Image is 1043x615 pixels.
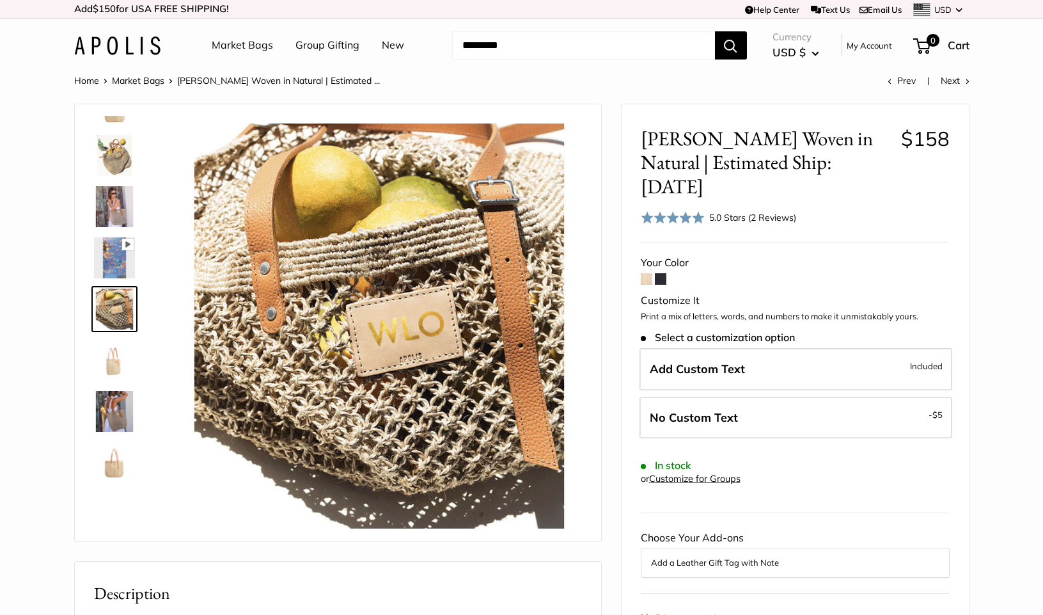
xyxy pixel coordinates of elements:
[452,31,715,60] input: Search...
[910,358,943,374] span: Included
[94,581,582,606] h2: Description
[94,442,135,483] img: Mercado Woven in Natural | Estimated Ship: Oct. 12th
[91,388,137,435] a: Mercado Woven in Natural | Estimated Ship: Oct. 12th
[650,362,745,376] span: Add Custom Text
[641,310,950,323] p: Print a mix of letters, words, and numbers to make it unmistakably yours.
[641,529,950,577] div: Choose Your Add-ons
[295,36,359,55] a: Group Gifting
[847,38,892,53] a: My Account
[641,253,950,273] div: Your Color
[651,555,939,570] button: Add a Leather Gift Tag with Note
[91,286,137,332] a: Mercado Woven in Natural | Estimated Ship: Oct. 12th
[641,459,691,472] span: In stock
[94,186,135,227] img: Mercado Woven in Natural | Estimated Ship: Oct. 12th
[176,124,581,529] img: Mercado Woven in Natural | Estimated Ship: Oct. 12th
[772,28,819,46] span: Currency
[74,72,380,89] nav: Breadcrumb
[74,75,99,86] a: Home
[929,407,943,422] span: -
[94,391,135,432] img: Mercado Woven in Natural | Estimated Ship: Oct. 12th
[650,410,738,425] span: No Custom Text
[934,4,952,15] span: USD
[94,340,135,381] img: Mercado Woven in Natural | Estimated Ship: Oct. 12th
[94,493,135,534] img: Mercado Woven in Natural | Estimated Ship: Oct. 12th
[91,132,137,179] a: Mercado Woven in Natural | Estimated Ship: Oct. 12th
[74,36,161,55] img: Apolis
[641,291,950,310] div: Customize It
[641,127,891,198] span: [PERSON_NAME] Woven in Natural | Estimated Ship: [DATE]
[926,34,939,47] span: 0
[901,126,950,151] span: $158
[94,237,135,278] img: Mercado Woven in Natural | Estimated Ship: Oct. 12th
[112,75,164,86] a: Market Bags
[772,45,806,59] span: USD $
[745,4,799,15] a: Help Center
[932,410,943,420] span: $5
[641,470,741,488] div: or
[772,42,819,63] button: USD $
[91,337,137,383] a: Mercado Woven in Natural | Estimated Ship: Oct. 12th
[91,491,137,537] a: Mercado Woven in Natural | Estimated Ship: Oct. 12th
[382,36,404,55] a: New
[94,289,135,330] img: Mercado Woven in Natural | Estimated Ship: Oct. 12th
[709,211,796,225] div: 5.0 Stars (2 Reviews)
[91,235,137,281] a: Mercado Woven in Natural | Estimated Ship: Oct. 12th
[93,3,116,15] span: $150
[639,348,952,390] label: Add Custom Text
[91,440,137,486] a: Mercado Woven in Natural | Estimated Ship: Oct. 12th
[212,36,273,55] a: Market Bags
[811,4,850,15] a: Text Us
[649,473,741,484] a: Customize for Groups
[941,75,969,86] a: Next
[914,35,969,56] a: 0 Cart
[639,397,952,439] label: Leave Blank
[94,135,135,176] img: Mercado Woven in Natural | Estimated Ship: Oct. 12th
[859,4,902,15] a: Email Us
[177,75,380,86] span: [PERSON_NAME] Woven in Natural | Estimated ...
[948,38,969,52] span: Cart
[888,75,916,86] a: Prev
[91,184,137,230] a: Mercado Woven in Natural | Estimated Ship: Oct. 12th
[641,208,797,227] div: 5.0 Stars (2 Reviews)
[641,331,795,344] span: Select a customization option
[715,31,747,60] button: Search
